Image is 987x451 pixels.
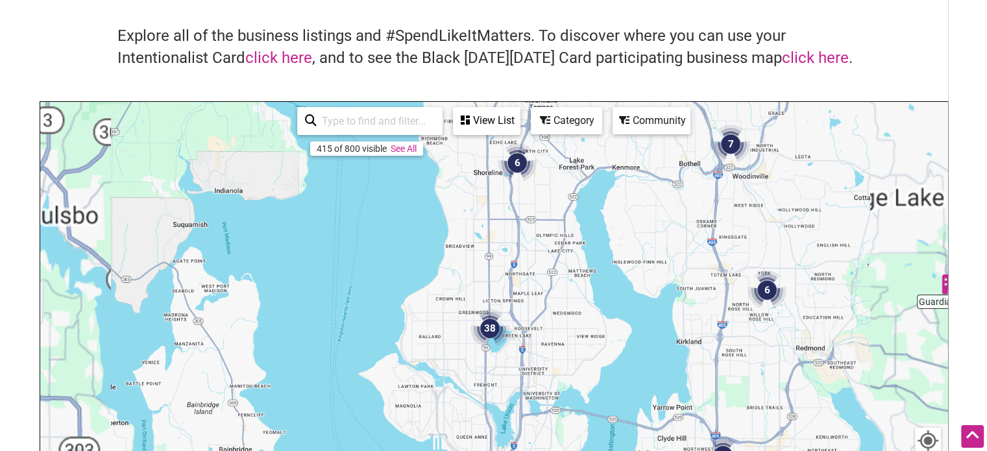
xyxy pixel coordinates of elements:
[961,425,984,448] div: Scroll Back to Top
[391,143,417,154] a: See All
[940,274,959,294] div: Guardian Vault
[317,143,387,154] div: 415 of 800 visible
[613,107,690,134] div: Filter by Community
[711,125,750,164] div: 7
[317,108,435,134] input: Type to find and filter...
[245,49,312,67] a: click here
[454,108,519,133] div: View List
[782,49,849,67] a: click here
[614,108,689,133] div: Community
[470,309,509,348] div: 38
[532,108,601,133] div: Category
[117,25,870,69] h4: Explore all of the business listings and #SpendLikeItMatters. To discover where you can use your ...
[531,107,602,134] div: Filter by category
[297,107,443,135] div: Type to search and filter
[498,143,537,182] div: 6
[453,107,520,135] div: See a list of the visible businesses
[748,271,786,310] div: 6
